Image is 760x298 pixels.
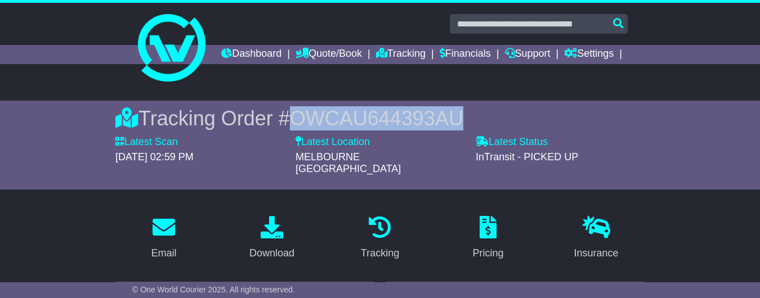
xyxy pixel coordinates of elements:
[296,136,370,148] label: Latest Location
[476,136,548,148] label: Latest Status
[505,45,551,64] a: Support
[296,45,362,64] a: Quote/Book
[115,106,645,130] div: Tracking Order #
[115,151,194,162] span: [DATE] 02:59 PM
[151,246,176,261] div: Email
[465,212,511,265] a: Pricing
[476,151,578,162] span: InTransit - PICKED UP
[242,212,302,265] a: Download
[440,45,491,64] a: Financials
[290,107,463,130] span: OWCAU644393AU
[354,212,406,265] a: Tracking
[566,212,625,265] a: Insurance
[361,246,399,261] div: Tracking
[221,45,281,64] a: Dashboard
[132,285,295,294] span: © One World Courier 2025. All rights reserved.
[115,136,178,148] label: Latest Scan
[144,212,184,265] a: Email
[574,246,618,261] div: Insurance
[296,151,401,175] span: MELBOURNE [GEOGRAPHIC_DATA]
[249,246,294,261] div: Download
[564,45,614,64] a: Settings
[472,246,503,261] div: Pricing
[376,45,426,64] a: Tracking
